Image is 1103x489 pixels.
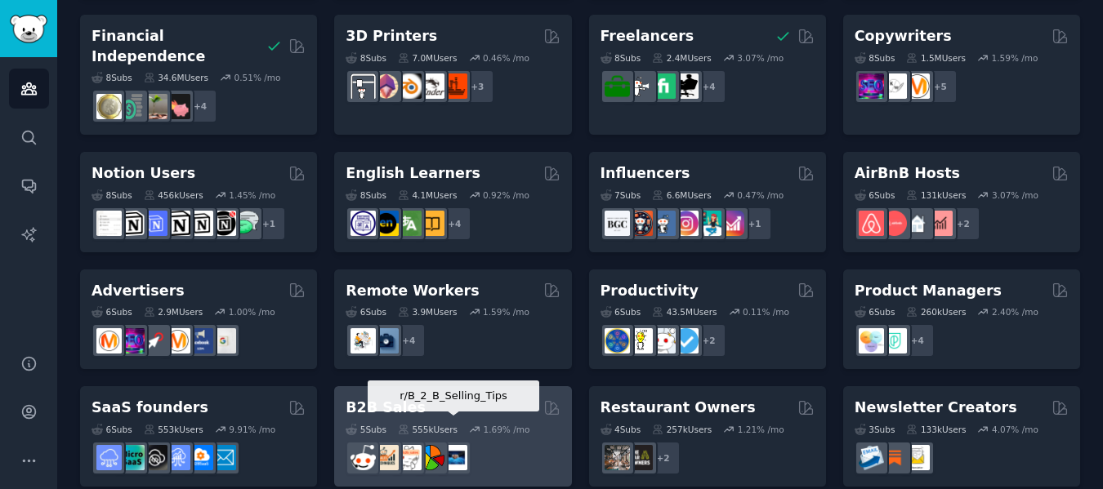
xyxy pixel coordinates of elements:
[144,72,208,83] div: 34.6M Users
[673,328,699,353] img: getdisciplined
[92,306,132,318] div: 6 Sub s
[119,94,145,119] img: FinancialPlanning
[229,306,275,318] div: 1.00 % /mo
[483,306,529,318] div: 1.59 % /mo
[188,211,213,236] img: AskNotion
[92,26,260,66] h2: Financial Independence
[652,424,712,435] div: 257k Users
[391,323,426,358] div: + 4
[882,211,907,236] img: AirBnBHosts
[119,328,145,353] img: SEO
[859,328,884,353] img: ProductManagement
[946,207,980,241] div: + 2
[737,189,784,201] div: 0.47 % /mo
[188,328,213,353] img: FacebookAds
[142,328,167,353] img: PPC
[398,52,458,64] div: 7.0M Users
[144,306,203,318] div: 2.9M Users
[904,211,930,236] img: rentalproperties
[992,189,1038,201] div: 3.07 % /mo
[92,424,132,435] div: 6 Sub s
[855,398,1017,418] h2: Newsletter Creators
[855,189,895,201] div: 6 Sub s
[211,445,236,470] img: SaaS_Email_Marketing
[437,207,471,241] div: + 4
[627,445,653,470] img: BarOwners
[188,445,213,470] img: B2BSaaS
[92,281,185,301] h2: Advertisers
[627,73,653,99] img: freelance_forhire
[234,211,259,236] img: NotionPromote
[483,189,529,201] div: 0.92 % /mo
[396,73,422,99] img: blender
[855,26,952,47] h2: Copywriters
[346,398,426,418] h2: B2B Sales
[92,72,132,83] div: 8 Sub s
[144,189,203,201] div: 456k Users
[373,328,399,353] img: work
[396,445,422,470] img: b2b_sales
[119,445,145,470] img: microsaas
[346,52,386,64] div: 8 Sub s
[605,328,630,353] img: LifeProTips
[373,445,399,470] img: salestechniques
[96,328,122,353] img: marketing
[351,73,376,99] img: 3Dprinting
[738,207,772,241] div: + 1
[652,306,717,318] div: 43.5M Users
[692,69,726,104] div: + 4
[605,211,630,236] img: BeautyGuruChatter
[737,52,784,64] div: 3.07 % /mo
[165,94,190,119] img: fatFIRE
[906,189,966,201] div: 131k Users
[346,306,386,318] div: 6 Sub s
[229,424,275,435] div: 9.91 % /mo
[601,281,699,301] h2: Productivity
[882,73,907,99] img: KeepWriting
[627,211,653,236] img: socialmedia
[351,445,376,470] img: sales
[673,211,699,236] img: InstagramMarketing
[855,281,1002,301] h2: Product Managers
[906,52,966,64] div: 1.5M Users
[601,398,756,418] h2: Restaurant Owners
[351,211,376,236] img: languagelearning
[183,89,217,123] div: + 4
[398,189,458,201] div: 4.1M Users
[346,424,386,435] div: 5 Sub s
[396,211,422,236] img: language_exchange
[10,15,47,43] img: GummySearch logo
[119,211,145,236] img: notioncreations
[398,424,458,435] div: 555k Users
[419,73,444,99] img: ender3
[142,211,167,236] img: FreeNotionTemplates
[652,189,712,201] div: 6.6M Users
[442,445,467,470] img: B_2_B_Selling_Tips
[211,211,236,236] img: BestNotionTemplates
[652,52,712,64] div: 2.4M Users
[859,445,884,470] img: Emailmarketing
[351,328,376,353] img: RemoteJobs
[906,306,966,318] div: 260k Users
[882,445,907,470] img: Substack
[627,328,653,353] img: lifehacks
[419,445,444,470] img: B2BSales
[855,163,960,184] h2: AirBnB Hosts
[346,163,480,184] h2: English Learners
[743,306,789,318] div: 0.11 % /mo
[165,328,190,353] img: advertising
[601,306,641,318] div: 6 Sub s
[719,211,744,236] img: InstagramGrowthTips
[92,189,132,201] div: 8 Sub s
[605,73,630,99] img: forhire
[900,323,935,358] div: + 4
[142,94,167,119] img: Fire
[601,52,641,64] div: 8 Sub s
[859,211,884,236] img: airbnb_hosts
[346,189,386,201] div: 8 Sub s
[92,163,195,184] h2: Notion Users
[419,211,444,236] img: LearnEnglishOnReddit
[92,398,208,418] h2: SaaS founders
[601,424,641,435] div: 4 Sub s
[442,73,467,99] img: FixMyPrint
